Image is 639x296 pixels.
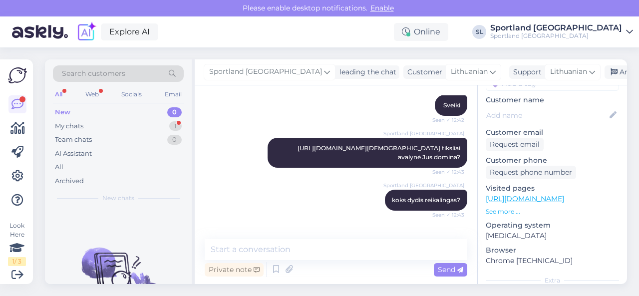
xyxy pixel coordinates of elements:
div: Email [163,88,184,101]
div: Team chats [55,135,92,145]
div: Look Here [8,221,26,266]
div: 0 [167,107,182,117]
span: Sportland [GEOGRAPHIC_DATA] [383,130,464,137]
span: Seen ✓ 12:42 [427,116,464,124]
div: All [53,88,64,101]
p: Operating system [486,220,619,231]
p: Customer name [486,95,619,105]
div: Sportland [GEOGRAPHIC_DATA] [490,24,622,32]
div: Sportland [GEOGRAPHIC_DATA] [490,32,622,40]
img: Askly Logo [8,67,27,83]
a: [URL][DOMAIN_NAME] [298,144,367,152]
span: Seen ✓ 12:43 [427,168,464,176]
p: [MEDICAL_DATA] [486,231,619,241]
div: New [55,107,70,117]
div: 1 / 3 [8,257,26,266]
span: New chats [102,194,134,203]
div: Support [509,67,542,77]
a: Explore AI [101,23,158,40]
span: Seen ✓ 12:43 [427,211,464,219]
span: Send [438,265,463,274]
p: Customer email [486,127,619,138]
div: Customer [403,67,442,77]
img: explore-ai [76,21,97,42]
input: Add name [486,110,608,121]
a: [URL][DOMAIN_NAME] [486,194,564,203]
div: 1 [169,121,182,131]
div: All [55,162,63,172]
p: Chrome [TECHNICAL_ID] [486,256,619,266]
span: Sveiki [443,101,460,109]
span: [DEMOGRAPHIC_DATA] tiksliai avalynė Jus domina? [298,144,462,161]
p: Browser [486,245,619,256]
span: Enable [367,3,397,12]
span: Lithuanian [550,66,587,77]
p: Visited pages [486,183,619,194]
span: koks dydis reikalingas? [392,196,460,204]
div: Private note [205,263,264,277]
span: Search customers [62,68,125,79]
div: Web [83,88,101,101]
p: Customer phone [486,155,619,166]
span: Sportland [GEOGRAPHIC_DATA] [209,66,322,77]
span: Sportland [GEOGRAPHIC_DATA] [383,182,464,189]
div: Archived [55,176,84,186]
div: Socials [119,88,144,101]
div: Request phone number [486,166,576,179]
a: Sportland [GEOGRAPHIC_DATA]Sportland [GEOGRAPHIC_DATA] [490,24,633,40]
div: Request email [486,138,544,151]
div: leading the chat [335,67,396,77]
span: Lithuanian [451,66,488,77]
div: My chats [55,121,83,131]
div: Extra [486,276,619,285]
p: See more ... [486,207,619,216]
div: AI Assistant [55,149,92,159]
div: SL [472,25,486,39]
div: Online [394,23,448,41]
div: 0 [167,135,182,145]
